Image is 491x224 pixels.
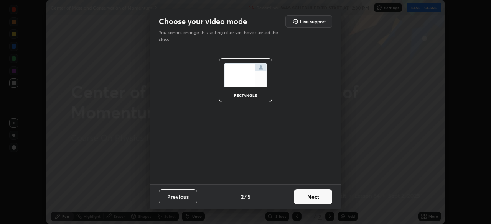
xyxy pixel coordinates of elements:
[159,29,283,43] p: You cannot change this setting after you have started the class
[230,93,261,97] div: rectangle
[159,16,247,26] h2: Choose your video mode
[159,189,197,204] button: Previous
[300,19,326,24] h5: Live support
[244,193,247,201] h4: /
[241,193,244,201] h4: 2
[294,189,332,204] button: Next
[247,193,250,201] h4: 5
[224,63,267,87] img: normalScreenIcon.ae25ed63.svg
